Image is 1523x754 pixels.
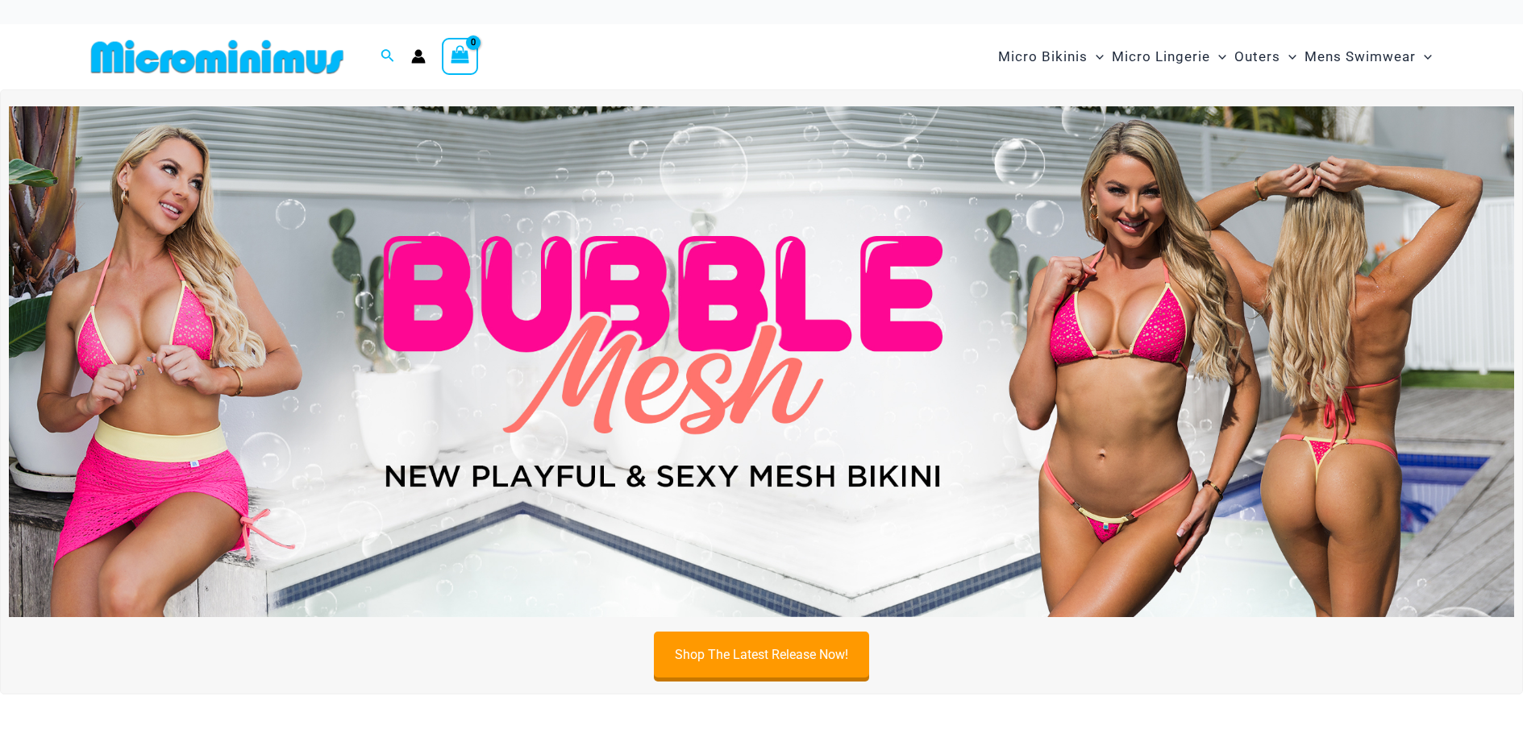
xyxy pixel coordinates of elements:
[994,32,1108,81] a: Micro BikinisMenu ToggleMenu Toggle
[1112,36,1210,77] span: Micro Lingerie
[1280,36,1296,77] span: Menu Toggle
[1108,32,1230,81] a: Micro LingerieMenu ToggleMenu Toggle
[85,39,350,75] img: MM SHOP LOGO FLAT
[411,49,426,64] a: Account icon link
[381,47,395,67] a: Search icon link
[1416,36,1432,77] span: Menu Toggle
[1230,32,1300,81] a: OutersMenu ToggleMenu Toggle
[654,632,869,677] a: Shop The Latest Release Now!
[1300,32,1436,81] a: Mens SwimwearMenu ToggleMenu Toggle
[1234,36,1280,77] span: Outers
[1210,36,1226,77] span: Menu Toggle
[1088,36,1104,77] span: Menu Toggle
[1305,36,1416,77] span: Mens Swimwear
[992,30,1439,84] nav: Site Navigation
[442,38,479,75] a: View Shopping Cart, empty
[998,36,1088,77] span: Micro Bikinis
[9,106,1514,617] img: Bubble Mesh Highlight Pink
